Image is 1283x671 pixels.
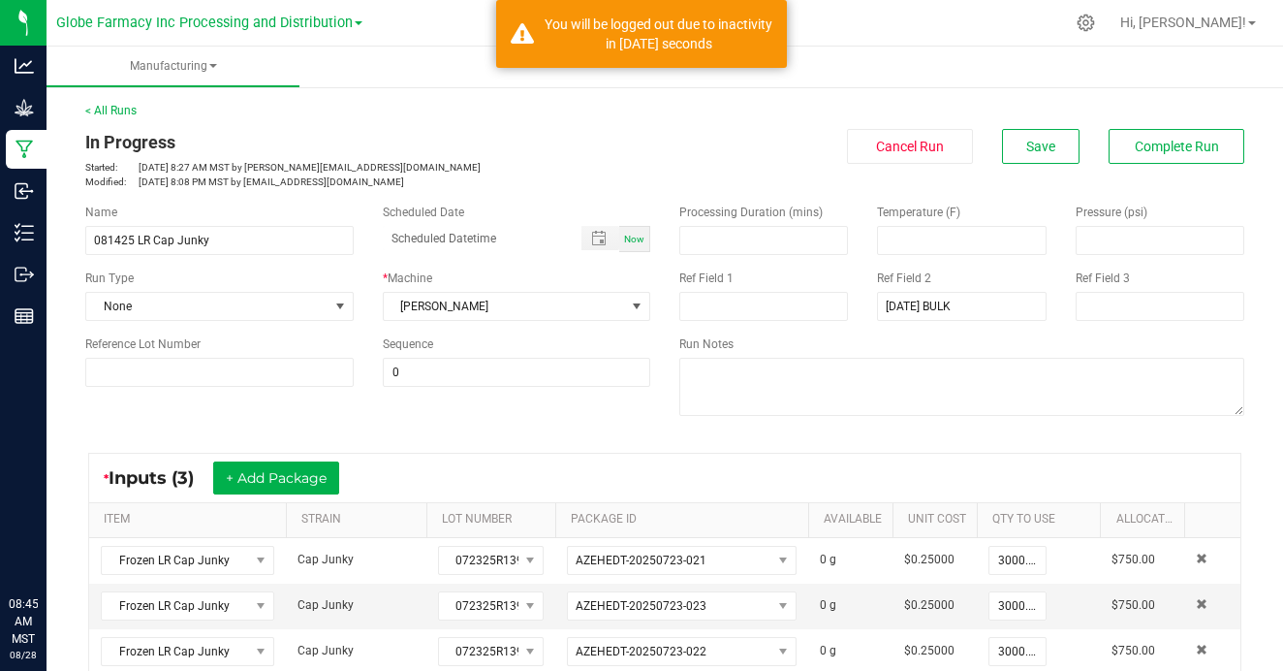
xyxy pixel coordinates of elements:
[85,206,117,219] span: Name
[85,175,139,189] span: Modified:
[301,512,419,527] a: STRAINSortable
[1120,15,1246,30] span: Hi, [PERSON_NAME]!
[1116,512,1177,527] a: Allocated CostSortable
[992,512,1093,527] a: QTY TO USESortable
[15,56,34,76] inline-svg: Analytics
[1074,14,1098,32] div: Manage settings
[1111,598,1155,612] span: $750.00
[102,638,249,665] span: Frozen LR Cap Junky
[85,175,650,189] p: [DATE] 8:08 PM MST by [EMAIL_ADDRESS][DOMAIN_NAME]
[581,226,619,250] span: Toggle popup
[571,512,800,527] a: PACKAGE IDSortable
[442,512,548,527] a: LOT NUMBERSortable
[576,599,706,613] span: AZEHEDT-20250723-023
[102,592,249,620] span: Frozen LR Cap Junky
[297,598,354,612] span: Cap Junky
[908,512,969,527] a: Unit CostSortable
[1002,129,1080,164] button: Save
[1111,553,1155,566] span: $750.00
[109,467,213,489] span: Inputs (3)
[383,337,433,351] span: Sequence
[829,598,836,612] span: g
[1109,129,1244,164] button: Complete Run
[388,272,432,285] span: Machine
[85,270,134,287] span: Run Type
[439,547,518,574] span: 072325R139-CJ
[15,98,34,117] inline-svg: Grow
[15,265,34,284] inline-svg: Outbound
[15,306,34,326] inline-svg: Reports
[9,648,38,662] p: 08/28
[876,139,944,154] span: Cancel Run
[47,47,299,87] a: Manufacturing
[829,553,836,566] span: g
[47,58,299,75] span: Manufacturing
[102,547,249,574] span: Frozen LR Cap Junky
[679,272,734,285] span: Ref Field 1
[383,206,464,219] span: Scheduled Date
[1076,206,1147,219] span: Pressure (psi)
[877,272,931,285] span: Ref Field 2
[384,293,626,320] span: [PERSON_NAME]
[213,462,339,495] button: + Add Package
[297,553,354,566] span: Cap Junky
[85,129,650,155] div: In Progress
[1076,272,1130,285] span: Ref Field 3
[576,554,706,567] span: AZEHEDT-20250723-021
[57,513,80,536] iframe: Resource center unread badge
[85,337,201,351] span: Reference Lot Number
[679,337,734,351] span: Run Notes
[904,644,954,657] span: $0.25000
[9,595,38,648] p: 08:45 AM MST
[624,234,644,244] span: Now
[679,206,823,219] span: Processing Duration (mins)
[15,140,34,159] inline-svg: Manufacturing
[85,160,650,175] p: [DATE] 8:27 AM MST by [PERSON_NAME][EMAIL_ADDRESS][DOMAIN_NAME]
[1111,644,1155,657] span: $750.00
[545,15,772,53] div: You will be logged out due to inactivity in 1486 seconds
[85,104,137,117] a: < All Runs
[101,591,274,621] span: NO DATA FOUND
[824,512,885,527] a: AVAILABLESortable
[1135,139,1219,154] span: Complete Run
[1026,139,1055,154] span: Save
[820,598,827,612] span: 0
[19,516,78,574] iframe: Resource center
[847,129,973,164] button: Cancel Run
[904,553,954,566] span: $0.25000
[15,223,34,242] inline-svg: Inventory
[820,553,827,566] span: 0
[829,644,836,657] span: g
[904,598,954,612] span: $0.25000
[15,181,34,201] inline-svg: Inbound
[104,512,278,527] a: ITEMSortable
[101,546,274,575] span: NO DATA FOUND
[85,160,139,175] span: Started:
[86,293,329,320] span: None
[1200,512,1233,527] a: Sortable
[439,638,518,665] span: 072325R139-CJ
[101,637,274,666] span: NO DATA FOUND
[439,592,518,620] span: 072325R139-CJ
[877,206,960,219] span: Temperature (F)
[820,644,827,657] span: 0
[56,15,353,31] span: Globe Farmacy Inc Processing and Distribution
[297,644,354,657] span: Cap Junky
[576,645,706,658] span: AZEHEDT-20250723-022
[383,226,562,250] input: Scheduled Datetime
